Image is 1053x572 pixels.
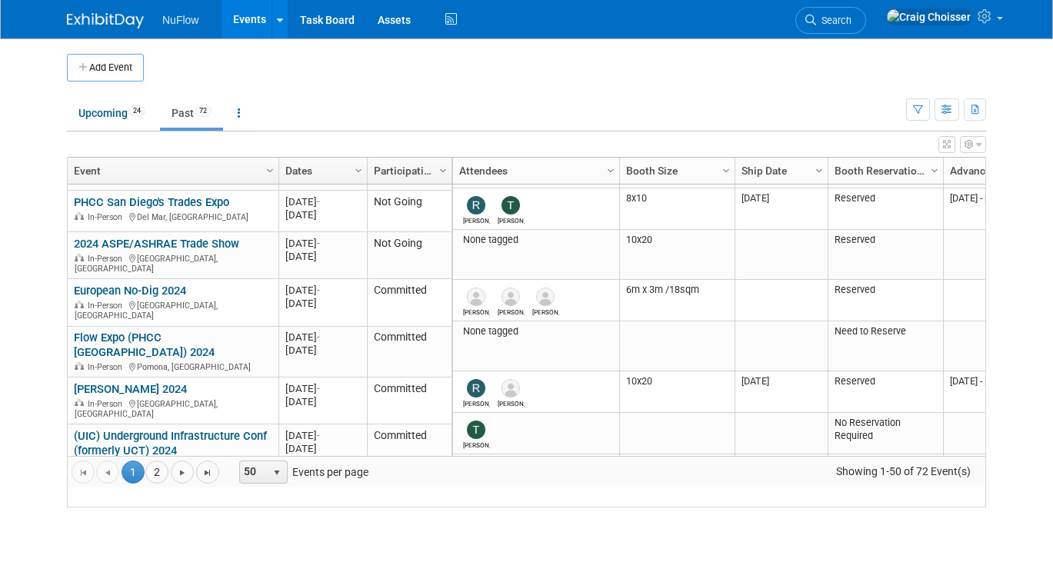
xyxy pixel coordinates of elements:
img: Tracey Pohorille [536,288,555,306]
td: Not Going [367,232,452,279]
td: 6m x 3m /18sqm [619,280,735,321]
td: Committed [367,279,452,326]
img: Mike Douglass [502,379,520,397]
div: None tagged [459,234,614,246]
td: Not Going [367,191,452,232]
div: [DATE] [285,284,360,297]
a: Column Settings [262,158,279,181]
td: Reserved [828,188,943,230]
a: (UIC) Underground Infrastructure Conf (formerly UCT) 2024 [74,429,267,457]
span: 1 [122,461,145,484]
td: [DATE] [735,188,828,230]
span: - [317,284,320,296]
span: Column Settings [264,165,276,177]
td: 10x20 [619,371,735,413]
a: Go to the last page [196,461,219,484]
span: Events per page [220,461,384,484]
img: Ian Ramsay [502,288,520,306]
div: Ian Ramsay [498,306,525,316]
span: - [317,383,320,394]
td: Reserved [828,371,943,413]
a: European No-Dig 2024 [74,284,186,298]
span: In-Person [88,212,127,222]
td: Committed [367,424,452,486]
span: - [317,196,320,208]
div: Pomona, [GEOGRAPHIC_DATA] [74,360,272,373]
a: Booth Reservation Status [835,158,933,184]
a: Column Settings [351,158,368,181]
img: ExhibitDay [67,13,144,28]
a: Flow Expo (PHCC [GEOGRAPHIC_DATA]) 2024 [74,331,215,359]
a: Column Settings [603,158,620,181]
div: [DATE] [285,331,360,344]
td: Committed [367,377,452,424]
td: Committed [367,327,452,378]
td: 8x10 [619,188,735,230]
div: [GEOGRAPHIC_DATA], [GEOGRAPHIC_DATA] [74,298,272,321]
td: Reserved [828,280,943,321]
div: Ryan Klachko [463,214,490,224]
td: [DATE] [735,371,828,413]
a: Search [795,7,866,34]
a: 2 [145,461,168,484]
img: Ryan Klachko [467,196,485,214]
a: Column Settings [927,158,944,181]
span: In-Person [88,362,127,372]
div: None tagged [459,325,614,338]
a: Participation [374,158,442,184]
a: Dates [285,158,357,184]
div: [DATE] [285,429,360,442]
span: Showing 1-50 of 72 Event(s) [822,461,985,482]
a: Event [74,158,268,184]
img: In-Person Event [75,399,84,407]
span: Column Settings [605,165,617,177]
div: [DATE] [285,382,360,395]
a: Booth Size [626,158,725,184]
div: Tom Bowman [498,214,525,224]
td: 10x20 [619,230,735,280]
a: Past72 [160,98,223,128]
img: Tom Bowman [467,421,485,439]
span: 72 [195,105,212,117]
img: Tom Bowman [502,196,520,214]
div: Tracey Pohorille [532,306,559,316]
span: Go to the previous page [102,467,114,479]
div: [DATE] [285,395,360,408]
img: In-Person Event [75,254,84,261]
img: In-Person Event [75,362,84,370]
div: Ryan Klachko [463,397,490,407]
span: Go to the last page [202,467,214,479]
span: 24 [128,105,145,117]
td: No Reservation Required [828,413,943,454]
div: [DATE] [285,297,360,310]
span: Column Settings [437,165,449,177]
div: [DATE] [285,237,360,250]
img: Deon Pohorille [467,288,485,306]
div: [DATE] [285,344,360,357]
div: [DATE] [285,208,360,221]
a: Ship Date [741,158,818,184]
span: In-Person [88,301,127,311]
div: [GEOGRAPHIC_DATA], [GEOGRAPHIC_DATA] [74,397,272,420]
a: Advance Warehouse Dates [950,158,1048,184]
a: [PERSON_NAME] 2024 [74,382,187,396]
span: - [317,238,320,249]
a: Go to the next page [171,461,194,484]
span: Go to the next page [176,467,188,479]
span: 50 [240,461,266,483]
span: Column Settings [352,165,365,177]
div: Del Mar, [GEOGRAPHIC_DATA] [74,210,272,223]
img: In-Person Event [75,301,84,308]
a: Upcoming24 [67,98,157,128]
a: 2024 ASPE/ASHRAE Trade Show [74,237,239,251]
span: Go to the first page [77,467,89,479]
div: Deon Pohorille [463,306,490,316]
a: PHCC San Diego's Trades Expo [74,195,229,209]
td: Need to Reserve [828,454,943,491]
a: Attendees [459,158,609,184]
span: Column Settings [928,165,941,177]
td: Need to Reserve [828,321,943,371]
img: Ryan Klachko [467,379,485,397]
a: Go to the previous page [96,461,119,484]
span: Search [816,15,851,26]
